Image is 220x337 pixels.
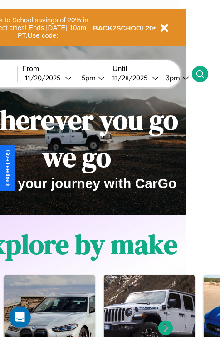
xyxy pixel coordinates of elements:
label: Until [112,65,192,73]
div: 3pm [161,74,182,82]
div: 11 / 28 / 2025 [112,74,152,82]
div: Give Feedback [5,150,11,187]
div: 11 / 20 / 2025 [25,74,65,82]
button: 5pm [74,73,108,83]
b: BACK2SCHOOL20 [93,24,153,32]
button: 3pm [159,73,192,83]
label: From [22,65,108,73]
button: 11/20/2025 [22,73,74,83]
div: 5pm [77,74,98,82]
iframe: Intercom live chat [9,306,31,328]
